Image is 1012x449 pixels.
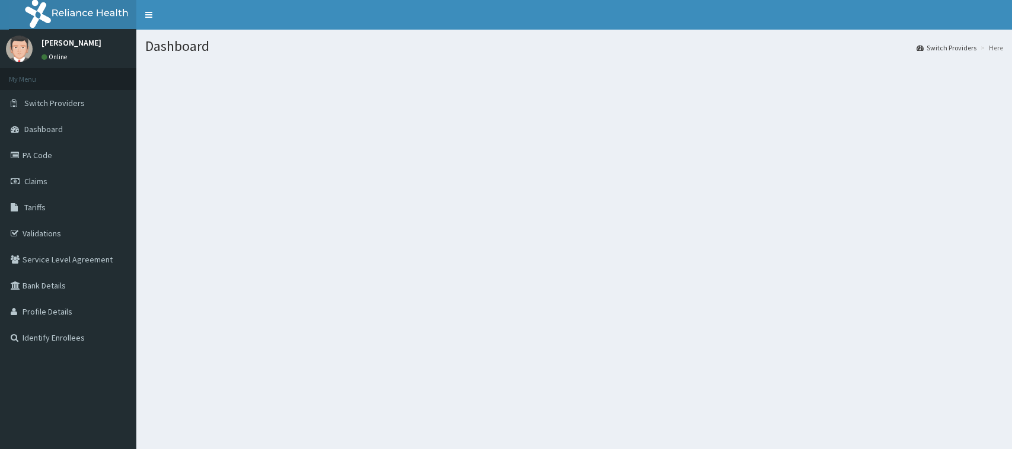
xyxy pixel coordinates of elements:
[24,124,63,134] span: Dashboard
[24,202,46,213] span: Tariffs
[41,53,70,61] a: Online
[917,43,976,53] a: Switch Providers
[145,39,1003,54] h1: Dashboard
[24,176,47,187] span: Claims
[978,43,1003,53] li: Here
[24,98,85,108] span: Switch Providers
[41,39,101,47] p: [PERSON_NAME]
[6,36,33,62] img: User Image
